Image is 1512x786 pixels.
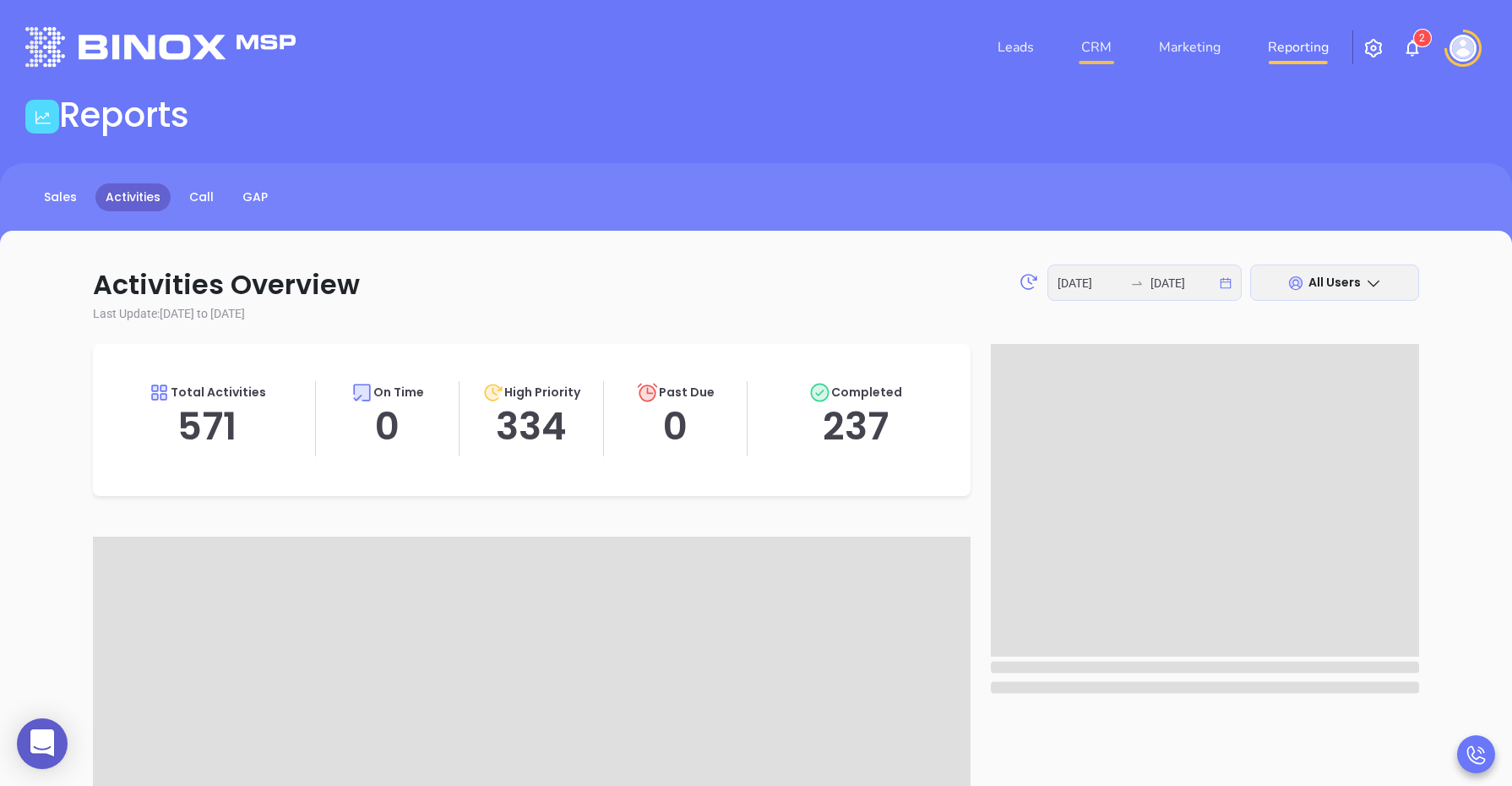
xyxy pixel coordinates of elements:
[758,404,954,450] h5: 237
[326,404,449,450] h5: 0
[1074,30,1118,64] a: CRM
[110,404,305,450] h5: 571
[1152,30,1227,64] a: Marketing
[179,183,224,211] a: Call
[1261,30,1335,64] a: Reporting
[1308,274,1361,291] span: All Users
[1130,276,1144,290] span: to
[34,183,87,211] a: Sales
[504,384,580,401] p: High Priority
[1419,32,1425,44] span: 2
[95,183,171,211] a: Activities
[1058,274,1123,292] input: Start date
[25,27,296,67] img: logo
[470,404,592,450] h5: 334
[93,265,1419,305] p: Activities Overview
[659,384,715,401] p: Past Due
[59,95,189,135] h1: Reports
[831,384,902,401] p: Completed
[1414,30,1431,46] sup: 2
[614,404,737,450] h5: 0
[1449,35,1477,62] img: user
[232,183,278,211] a: GAP
[1150,274,1216,292] input: End date
[93,305,1419,323] p: Last Update: [DATE] to [DATE]
[171,384,266,401] p: Total Activities
[373,384,424,401] p: On Time
[1363,38,1384,58] img: iconSetting
[1130,276,1144,290] span: swap-right
[1402,38,1422,58] img: iconNotification
[991,30,1041,64] a: Leads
